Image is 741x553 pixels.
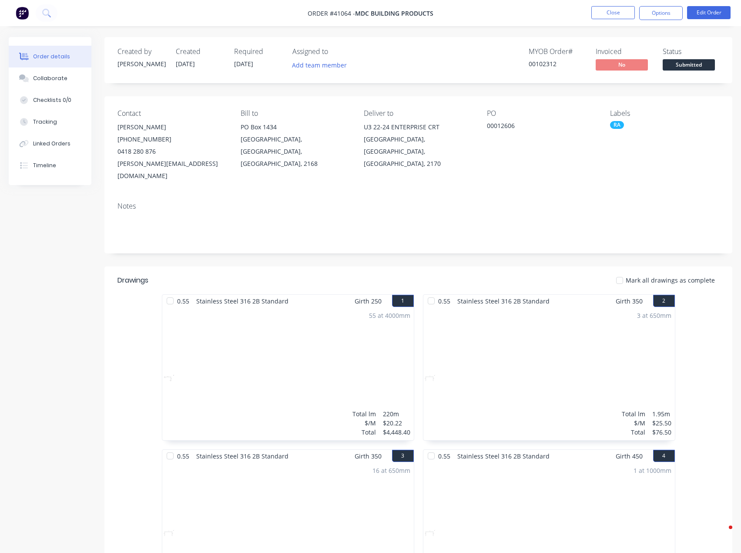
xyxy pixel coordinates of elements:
[423,307,675,440] div: 070210703 at 650mmTotal lm$/MTotal1.95m$25.50$76.50
[33,118,57,126] div: Tracking
[596,47,652,56] div: Invoiced
[352,418,376,428] div: $/M
[176,60,195,68] span: [DATE]
[9,89,91,111] button: Checklists 0/0
[33,162,56,169] div: Timeline
[117,109,227,118] div: Contact
[369,311,410,320] div: 55 at 4000mm
[33,96,71,104] div: Checklists 0/0
[652,428,671,437] div: $76.50
[33,53,70,61] div: Order details
[292,47,379,56] div: Assigned to
[9,46,91,67] button: Order details
[634,466,671,475] div: 1 at 1000mm
[352,409,376,418] div: Total lm
[711,523,732,544] iframe: Intercom live chat
[364,109,473,118] div: Deliver to
[16,7,29,20] img: Factory
[241,121,350,170] div: PO Box 1434[GEOGRAPHIC_DATA], [GEOGRAPHIC_DATA], [GEOGRAPHIC_DATA], 2168
[193,295,292,307] span: Stainless Steel 316 2B Standard
[241,121,350,133] div: PO Box 1434
[234,60,253,68] span: [DATE]
[9,67,91,89] button: Collaborate
[487,109,596,118] div: PO
[355,295,382,307] span: Girth 250
[174,295,193,307] span: 0.55
[435,450,454,462] span: 0.55
[435,295,454,307] span: 0.55
[639,6,683,20] button: Options
[288,59,352,71] button: Add team member
[33,140,70,148] div: Linked Orders
[616,295,643,307] span: Girth 350
[610,109,719,118] div: Labels
[392,450,414,462] button: 3
[454,450,553,462] span: Stainless Steel 316 2B Standard
[308,9,355,17] span: Order #41064 -
[622,409,645,418] div: Total lm
[663,59,715,72] button: Submitted
[117,145,227,158] div: 0418 280 876
[117,47,165,56] div: Created by
[663,59,715,70] span: Submitted
[174,450,193,462] span: 0.55
[33,74,67,82] div: Collaborate
[234,47,282,56] div: Required
[117,158,227,182] div: [PERSON_NAME][EMAIL_ADDRESS][DOMAIN_NAME]
[9,155,91,176] button: Timeline
[653,450,675,462] button: 4
[352,428,376,437] div: Total
[117,121,227,182] div: [PERSON_NAME][PHONE_NUMBER]0418 280 876[PERSON_NAME][EMAIL_ADDRESS][DOMAIN_NAME]
[616,450,643,462] span: Girth 450
[193,450,292,462] span: Stainless Steel 316 2B Standard
[372,466,410,475] div: 16 at 650mm
[162,307,414,440] div: 0DE10150FE108055 at 4000mmTotal lm$/MTotal220m$20.22$4,448.40
[9,111,91,133] button: Tracking
[292,59,352,71] button: Add team member
[364,133,473,170] div: [GEOGRAPHIC_DATA], [GEOGRAPHIC_DATA], [GEOGRAPHIC_DATA], 2170
[653,295,675,307] button: 2
[117,275,148,286] div: Drawings
[652,409,671,418] div: 1.95m
[364,121,473,170] div: U3 22-24 ENTERPRISE CRT[GEOGRAPHIC_DATA], [GEOGRAPHIC_DATA], [GEOGRAPHIC_DATA], 2170
[637,311,671,320] div: 3 at 650mm
[454,295,553,307] span: Stainless Steel 316 2B Standard
[663,47,719,56] div: Status
[687,6,731,19] button: Edit Order
[487,121,596,133] div: 00012606
[652,418,671,428] div: $25.50
[176,47,224,56] div: Created
[591,6,635,19] button: Close
[622,418,645,428] div: $/M
[9,133,91,155] button: Linked Orders
[392,295,414,307] button: 1
[117,133,227,145] div: [PHONE_NUMBER]
[529,47,585,56] div: MYOB Order #
[117,121,227,133] div: [PERSON_NAME]
[383,418,410,428] div: $20.22
[241,133,350,170] div: [GEOGRAPHIC_DATA], [GEOGRAPHIC_DATA], [GEOGRAPHIC_DATA], 2168
[383,428,410,437] div: $4,448.40
[117,202,719,210] div: Notes
[383,409,410,418] div: 220m
[364,121,473,133] div: U3 22-24 ENTERPRISE CRT
[355,9,433,17] span: MDC Building Products
[610,121,624,129] div: RA
[117,59,165,68] div: [PERSON_NAME]
[596,59,648,70] span: No
[529,59,585,68] div: 00102312
[241,109,350,118] div: Bill to
[622,428,645,437] div: Total
[355,450,382,462] span: Girth 350
[626,276,715,285] span: Mark all drawings as complete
